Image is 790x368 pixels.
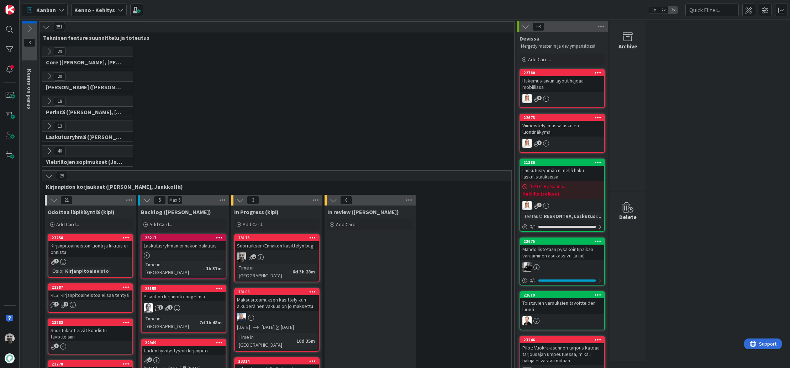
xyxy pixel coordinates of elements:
span: : [294,337,295,345]
div: 23155 [145,286,226,291]
span: Backlog (kipi) [141,208,211,215]
span: 20 [54,72,66,81]
span: [DATE] [237,324,250,331]
div: 23287 [52,285,132,290]
div: 23246Pilot: Vuokra-asunnon tarjous katoaa tarjousajan umpeutuessa, mikäli hakija ei vastaa mitään [520,337,604,365]
span: 2x [659,6,668,14]
div: 23106 [238,289,319,294]
span: 1x [649,6,659,14]
span: 29 [56,172,68,180]
div: Laskutusryhmän nimellä haku laskulistauksissa [520,166,604,181]
span: 351 [53,23,65,31]
div: 22675Mahdollistetaan pysäköintipaikan varaaminen asukassivuilla (ui) [520,238,604,260]
span: Laskutusryhmä (Antti, Keijo) [46,133,124,140]
div: 23173 [238,235,319,240]
img: avatar [5,353,15,363]
div: [DATE] [281,324,294,331]
a: 21386Laskutusryhmän nimellä haku laskulistauksissa[DATE] By Sanna...Haltille (selkee)SLTestaus:RE... [520,159,605,232]
div: Suoritukset eivät kohdistu tavotteisiin [48,326,132,341]
span: Add Card... [149,221,172,228]
span: 3 [537,96,542,100]
span: 0 / 1 [530,277,536,284]
span: Add Card... [528,56,551,63]
div: JJ [235,313,319,322]
div: Testaus [522,212,541,220]
img: KM [522,262,532,272]
div: 22969 [142,340,226,346]
div: 22619 [520,292,604,298]
span: Core (Pasi, Jussi, JaakkoHä, Jyri, Leo, MikkoK, Väinö, MattiH) [46,59,124,66]
div: 6d 3h 28m [291,268,317,276]
b: Haltille (selkee) [522,190,602,197]
img: SL [522,201,532,210]
img: JH [5,334,15,343]
p: Mergetty masteriin ja dev ympäristössä [521,43,604,49]
div: VP [520,316,604,325]
span: 13 [54,122,66,130]
span: Tekninen feature suunnittelu ja toteutus [43,34,505,41]
div: Pilot: Vuokra-asunnon tarjous katoaa tarjousajan umpeutuessa, mikäli hakija ei vastaa mitään [520,343,604,365]
span: Add Card... [243,221,265,228]
span: Kanban [36,6,56,14]
div: 23283 [52,320,132,325]
div: JH [235,252,319,262]
div: 23283 [48,319,132,326]
div: SL [520,139,604,148]
div: KM [520,262,604,272]
div: 1h 37m [204,265,223,272]
img: SL [522,139,532,148]
div: Laskutusryhmän ennakon palautus [142,241,226,250]
span: Add Card... [56,221,79,228]
span: 3 [158,305,163,310]
img: SL [522,94,532,103]
span: 1 [168,305,173,310]
div: Mahdollistetaan pysäköintipaikan varaaminen asukassivuilla (ui) [520,245,604,260]
div: 23246 [523,337,604,342]
img: JH [237,252,246,262]
span: : [196,319,197,326]
a: 23283Suoritukset eivät kohdistu tavotteisiin [48,319,133,354]
div: PH [142,303,226,313]
div: Osio [51,267,62,275]
span: Halti (Sebastian, VilleH, Riikka, Antti, MikkoV, PetriH, PetriM) [46,84,124,91]
div: Time in [GEOGRAPHIC_DATA] [144,261,203,276]
span: 1 [64,302,68,306]
div: 23106Maksusitoumuksen käsittely kun alkuperäinen vakuus on jo maksettu [235,289,319,311]
div: 22619Toistuvien varauksien tavoitteiden luonti [520,292,604,314]
div: 23217 [145,235,226,240]
div: 23173 [235,235,319,241]
div: 7d 1h 48m [197,319,223,326]
div: 22619 [523,293,604,298]
a: 23287KLS: Kirjanpitoaineistoa ei saa tehtyä [48,283,133,313]
div: 23217Laskutusryhmän ennakon palautus [142,235,226,250]
span: : [290,268,291,276]
span: 3x [668,6,678,14]
span: 29 [54,47,66,56]
div: Delete [619,213,637,221]
div: Hakemus-sivun layout hajoaa mobiilissa [520,76,604,92]
div: SL [520,201,604,210]
span: 18 [54,97,66,106]
span: : [541,212,542,220]
a: 22675Mahdollistetaan pysäköintipaikan varaaminen asukassivuilla (ui)KM0/1 [520,238,605,286]
span: 1 [54,302,59,306]
div: Time in [GEOGRAPHIC_DATA] [237,264,290,279]
div: 23155Y-säätiön kirjanpito-ongelmia [142,286,226,301]
span: 1 [54,343,59,348]
div: Time in [GEOGRAPHIC_DATA] [144,315,196,330]
span: 1 [54,259,59,263]
div: 23287KLS: Kirjanpitoaineistoa ei saa tehtyä [48,284,132,300]
span: 6 [537,203,542,207]
span: Odottaa läpikäyntiä (kipi) [48,208,115,215]
div: 22673Viimeistely: massalaskujen luontinäkymä [520,114,604,137]
div: SL [520,94,604,103]
a: 22619Toistuvien varauksien tavoitteiden luontiVP [520,291,605,330]
div: 23246 [520,337,604,343]
div: 22673 [523,115,604,120]
div: 22780 [523,70,604,75]
span: [DATE] By Sanna... [530,183,566,190]
span: : [203,265,204,272]
div: 22780 [520,70,604,76]
span: 5 [154,196,166,204]
div: 0/1 [520,276,604,285]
